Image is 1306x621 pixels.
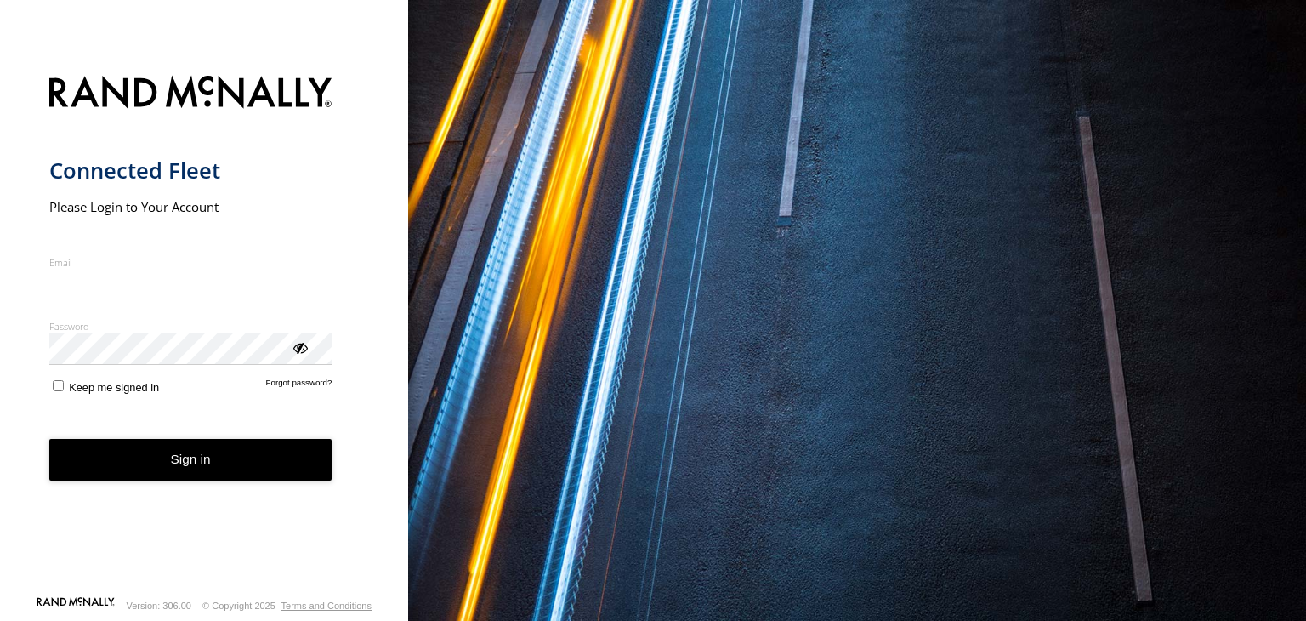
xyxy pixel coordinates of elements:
[53,380,64,391] input: Keep me signed in
[69,381,159,394] span: Keep me signed in
[49,66,360,595] form: main
[49,198,332,215] h2: Please Login to Your Account
[127,601,191,611] div: Version: 306.00
[49,157,332,185] h1: Connected Fleet
[49,256,332,269] label: Email
[49,72,332,116] img: Rand McNally
[49,320,332,333] label: Password
[37,597,115,614] a: Visit our Website
[49,439,332,481] button: Sign in
[281,601,372,611] a: Terms and Conditions
[202,601,372,611] div: © Copyright 2025 -
[266,378,332,394] a: Forgot password?
[291,339,308,356] div: ViewPassword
